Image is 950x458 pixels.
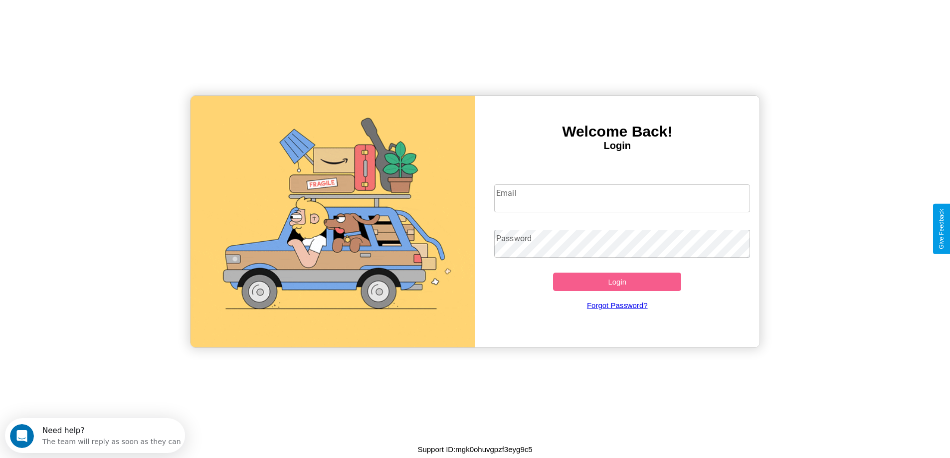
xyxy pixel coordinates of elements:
p: Support ID: mgk0ohuvgpzf3eyg9c5 [417,443,532,456]
a: Forgot Password? [489,291,745,319]
div: The team will reply as soon as they can [37,16,176,27]
div: Need help? [37,8,176,16]
img: gif [190,96,475,347]
div: Give Feedback [938,209,945,249]
div: Open Intercom Messenger [4,4,186,31]
iframe: Intercom live chat [10,424,34,448]
h4: Login [475,140,760,152]
iframe: Intercom live chat discovery launcher [5,418,185,453]
button: Login [553,273,681,291]
h3: Welcome Back! [475,123,760,140]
